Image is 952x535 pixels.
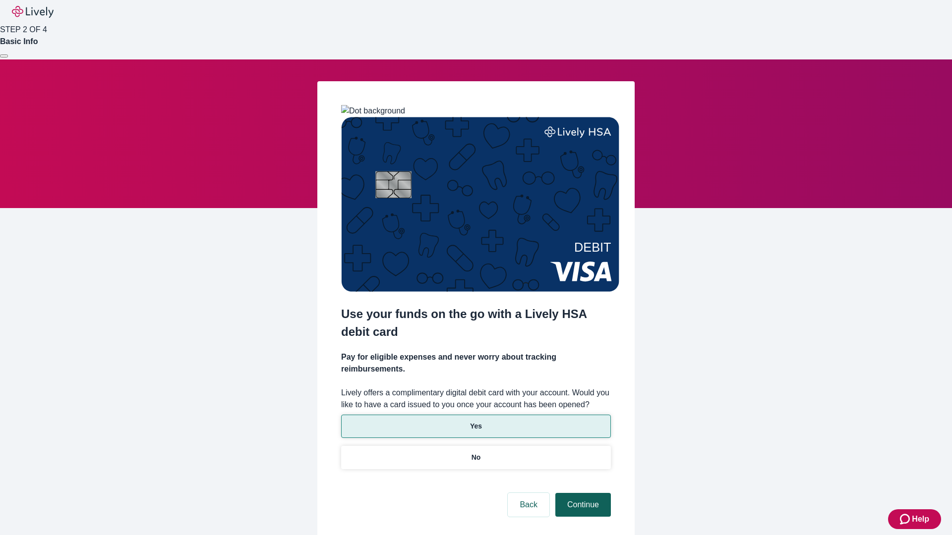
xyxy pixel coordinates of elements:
[341,305,611,341] h2: Use your funds on the go with a Lively HSA debit card
[341,117,619,292] img: Debit card
[341,446,611,469] button: No
[470,421,482,431] p: Yes
[341,105,405,117] img: Dot background
[912,513,929,525] span: Help
[900,513,912,525] svg: Zendesk support icon
[341,387,611,411] label: Lively offers a complimentary digital debit card with your account. Would you like to have a card...
[508,493,549,517] button: Back
[341,415,611,438] button: Yes
[888,509,941,529] button: Zendesk support iconHelp
[472,452,481,463] p: No
[555,493,611,517] button: Continue
[341,351,611,375] h4: Pay for eligible expenses and never worry about tracking reimbursements.
[12,6,54,18] img: Lively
